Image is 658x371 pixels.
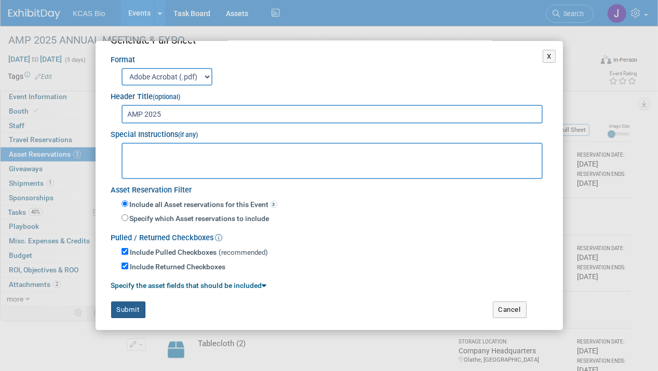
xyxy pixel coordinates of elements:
span: (recommended) [219,249,268,256]
div: Generate Pull Sheet [111,34,547,48]
small: (optional) [153,93,181,101]
label: Include all Asset reservations for this Event [128,200,277,210]
div: Special Instructions [111,123,547,141]
div: Format [111,47,547,66]
label: Specify which Asset reservations to include [128,214,270,224]
div: Asset Reservation Filter [111,179,547,196]
a: Specify the asset fields that should be included [111,281,267,290]
label: Include Pulled Checkboxes [130,248,217,258]
button: Cancel [493,301,527,318]
div: Pulled / Returned Checkboxes [111,227,547,244]
small: (if any) [179,131,198,139]
button: Submit [111,301,145,318]
span: 3 [271,201,277,208]
div: Header Title [111,86,547,103]
label: Include Returned Checkboxes [130,262,226,272]
button: X [543,50,556,63]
